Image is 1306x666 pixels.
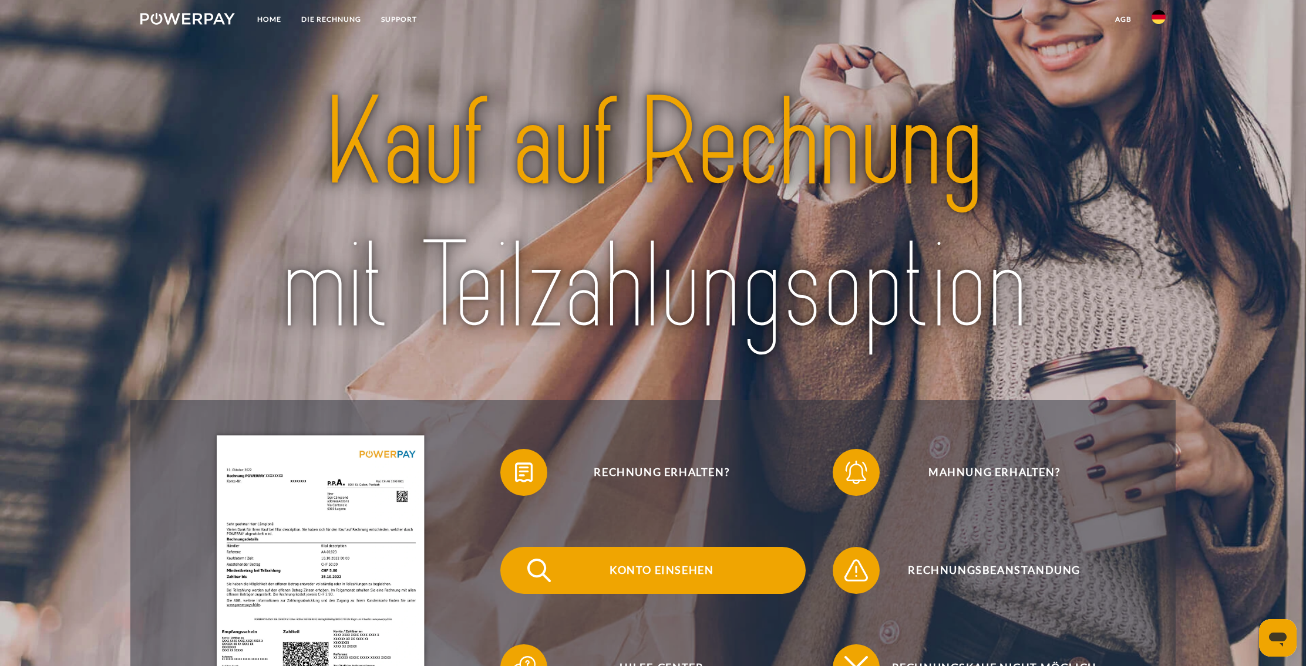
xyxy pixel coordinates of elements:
[371,9,427,30] a: SUPPORT
[518,449,806,496] span: Rechnung erhalten?
[140,13,235,25] img: logo-powerpay-white.svg
[842,556,871,585] img: qb_warning.svg
[291,9,371,30] a: DIE RECHNUNG
[191,65,1115,366] img: title-powerpay_de.svg
[500,547,806,594] button: Konto einsehen
[1152,10,1166,24] img: de
[524,556,554,585] img: qb_search.svg
[247,9,291,30] a: Home
[850,547,1138,594] span: Rechnungsbeanstandung
[850,449,1138,496] span: Mahnung erhalten?
[1105,9,1142,30] a: agb
[833,449,1138,496] button: Mahnung erhalten?
[509,458,538,487] img: qb_bill.svg
[518,547,806,594] span: Konto einsehen
[1259,619,1297,657] iframe: Schaltfläche zum Öffnen des Messaging-Fensters
[842,458,871,487] img: qb_bell.svg
[833,547,1138,594] button: Rechnungsbeanstandung
[500,449,806,496] button: Rechnung erhalten?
